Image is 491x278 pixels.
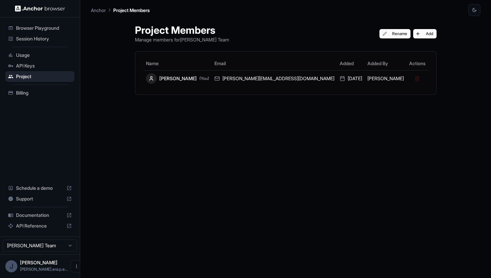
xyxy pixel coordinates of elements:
span: Billing [16,90,72,96]
div: API Reference [5,221,74,231]
div: Session History [5,33,74,44]
button: Add [413,29,437,38]
span: Browser Playground [16,25,72,31]
p: Anchor [91,7,106,14]
div: Browser Playground [5,23,74,33]
div: Schedule a demo [5,183,74,193]
img: Anchor Logo [15,5,65,12]
div: [PERSON_NAME] [146,73,209,84]
div: [PERSON_NAME][EMAIL_ADDRESS][DOMAIN_NAME] [214,75,334,82]
div: Billing [5,88,74,98]
p: Manage members for [PERSON_NAME] Team [135,36,229,43]
button: Open menu [70,260,83,272]
span: Session History [16,35,72,42]
div: J [5,260,17,272]
span: Project [16,73,72,80]
td: [PERSON_NAME] [365,70,406,87]
span: t.rump.era.p.e.r.s.c.m.83.7@gmail.com [20,267,68,272]
th: Added By [365,57,406,70]
div: Documentation [5,210,74,221]
th: Name [143,57,212,70]
p: Project Members [113,7,150,14]
nav: breadcrumb [91,6,150,14]
span: Documentation [16,212,64,219]
th: Actions [406,57,428,70]
span: Schedule a demo [16,185,64,191]
h1: Project Members [135,24,229,36]
span: John Doe [20,260,57,265]
span: Support [16,195,64,202]
span: Usage [16,52,72,58]
span: API Keys [16,62,72,69]
th: Added [337,57,365,70]
div: API Keys [5,60,74,71]
div: Usage [5,50,74,60]
div: Project [5,71,74,82]
span: (You) [199,76,209,81]
button: Rename [379,29,411,38]
div: [DATE] [340,75,362,82]
div: Support [5,193,74,204]
span: API Reference [16,223,64,229]
th: Email [212,57,337,70]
